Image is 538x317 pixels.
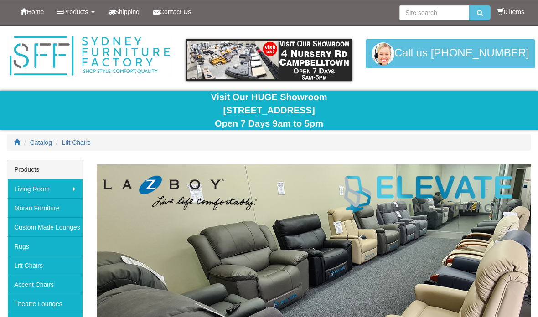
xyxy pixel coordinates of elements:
[51,0,101,23] a: Products
[497,7,524,16] li: 0 items
[7,35,172,77] img: Sydney Furniture Factory
[27,8,44,15] span: Home
[102,0,147,23] a: Shipping
[7,217,83,236] a: Custom Made Lounges
[7,160,83,179] div: Products
[30,139,52,146] a: Catalog
[399,5,469,20] input: Site search
[62,139,91,146] a: Lift Chairs
[7,236,83,256] a: Rugs
[14,0,51,23] a: Home
[146,0,198,23] a: Contact Us
[160,8,191,15] span: Contact Us
[186,39,352,81] img: showroom.gif
[7,256,83,275] a: Lift Chairs
[7,275,83,294] a: Accent Chairs
[7,198,83,217] a: Moran Furniture
[115,8,140,15] span: Shipping
[63,8,88,15] span: Products
[7,294,83,313] a: Theatre Lounges
[7,91,531,130] div: Visit Our HUGE Showroom [STREET_ADDRESS] Open 7 Days 9am to 5pm
[7,179,83,198] a: Living Room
